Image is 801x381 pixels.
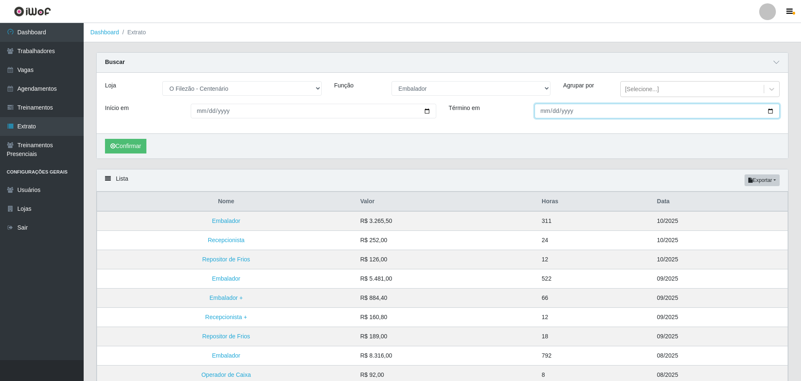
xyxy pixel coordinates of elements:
[537,346,652,366] td: 792
[652,211,788,231] td: 10/2025
[563,81,594,90] label: Agrupar por
[208,237,245,243] a: Recepcionista
[205,314,247,320] a: Recepcionista +
[537,192,652,212] th: Horas
[537,269,652,289] td: 522
[652,231,788,250] td: 10/2025
[652,250,788,269] td: 10/2025
[84,23,801,42] nav: breadcrumb
[355,308,537,327] td: R$ 160,80
[105,59,125,65] strong: Buscar
[537,231,652,250] td: 24
[355,346,537,366] td: R$ 8.316,00
[105,81,116,90] label: Loja
[355,250,537,269] td: R$ 126,00
[210,294,243,301] a: Embalador +
[652,327,788,346] td: 09/2025
[745,174,780,186] button: Exportar
[355,269,537,289] td: R$ 5.481,00
[97,169,788,192] div: Lista
[449,104,480,113] label: Término em
[537,289,652,308] td: 66
[537,211,652,231] td: 311
[537,308,652,327] td: 12
[14,6,51,17] img: CoreUI Logo
[537,250,652,269] td: 12
[652,289,788,308] td: 09/2025
[212,217,241,224] a: Embalador
[355,192,537,212] th: Valor
[105,104,129,113] label: Início em
[202,333,250,340] a: Repositor de Frios
[355,327,537,346] td: R$ 189,00
[625,85,659,94] div: [Selecione...]
[202,256,250,263] a: Repositor de Frios
[201,371,251,378] a: Operador de Caixa
[355,231,537,250] td: R$ 252,00
[119,28,146,37] li: Extrato
[105,139,146,153] button: Confirmar
[355,211,537,231] td: R$ 3.265,50
[191,104,436,118] input: 00/00/0000
[652,192,788,212] th: Data
[97,192,356,212] th: Nome
[212,352,241,359] a: Embalador
[355,289,537,308] td: R$ 884,40
[535,104,780,118] input: 00/00/0000
[334,81,354,90] label: Função
[90,29,119,36] a: Dashboard
[652,346,788,366] td: 08/2025
[652,269,788,289] td: 09/2025
[537,327,652,346] td: 18
[652,308,788,327] td: 09/2025
[212,275,241,282] a: Embalador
